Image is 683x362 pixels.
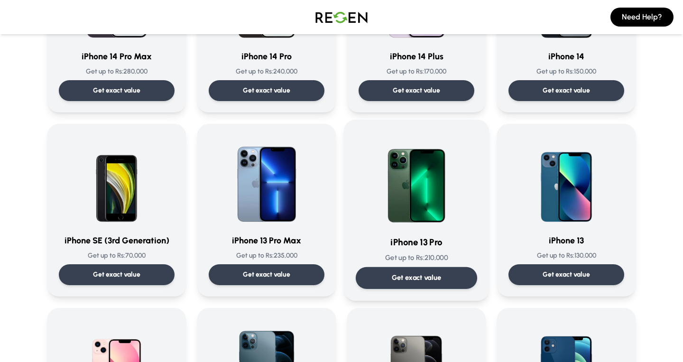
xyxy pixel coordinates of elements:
h3: iPhone 13 Pro [356,235,477,249]
p: Get exact value [93,86,140,95]
p: Get exact value [393,86,440,95]
p: Get up to Rs: 170,000 [359,67,474,76]
p: Get up to Rs: 70,000 [59,251,175,260]
img: iPhone 13 Pro [369,131,464,227]
p: Get up to Rs: 130,000 [508,251,624,260]
p: Get up to Rs: 235,000 [209,251,324,260]
img: iPhone 13 Pro Max [221,135,312,226]
p: Get up to Rs: 150,000 [508,67,624,76]
h3: iPhone 14 [508,50,624,63]
h3: iPhone 13 Pro Max [209,234,324,247]
h3: iPhone 13 [508,234,624,247]
p: Get exact value [243,270,290,279]
h3: iPhone SE (3rd Generation) [59,234,175,247]
img: iPhone SE (3rd Generation) [71,135,162,226]
img: iPhone 13 [521,135,612,226]
h3: iPhone 14 Pro [209,50,324,63]
p: Get exact value [392,273,442,283]
p: Get up to Rs: 240,000 [209,67,324,76]
p: Get exact value [543,86,590,95]
img: Logo [308,4,375,30]
p: Get up to Rs: 210,000 [356,253,477,263]
p: Get exact value [243,86,290,95]
h3: iPhone 14 Plus [359,50,474,63]
p: Get exact value [543,270,590,279]
button: Need Help? [610,8,674,27]
p: Get up to Rs: 280,000 [59,67,175,76]
h3: iPhone 14 Pro Max [59,50,175,63]
p: Get exact value [93,270,140,279]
